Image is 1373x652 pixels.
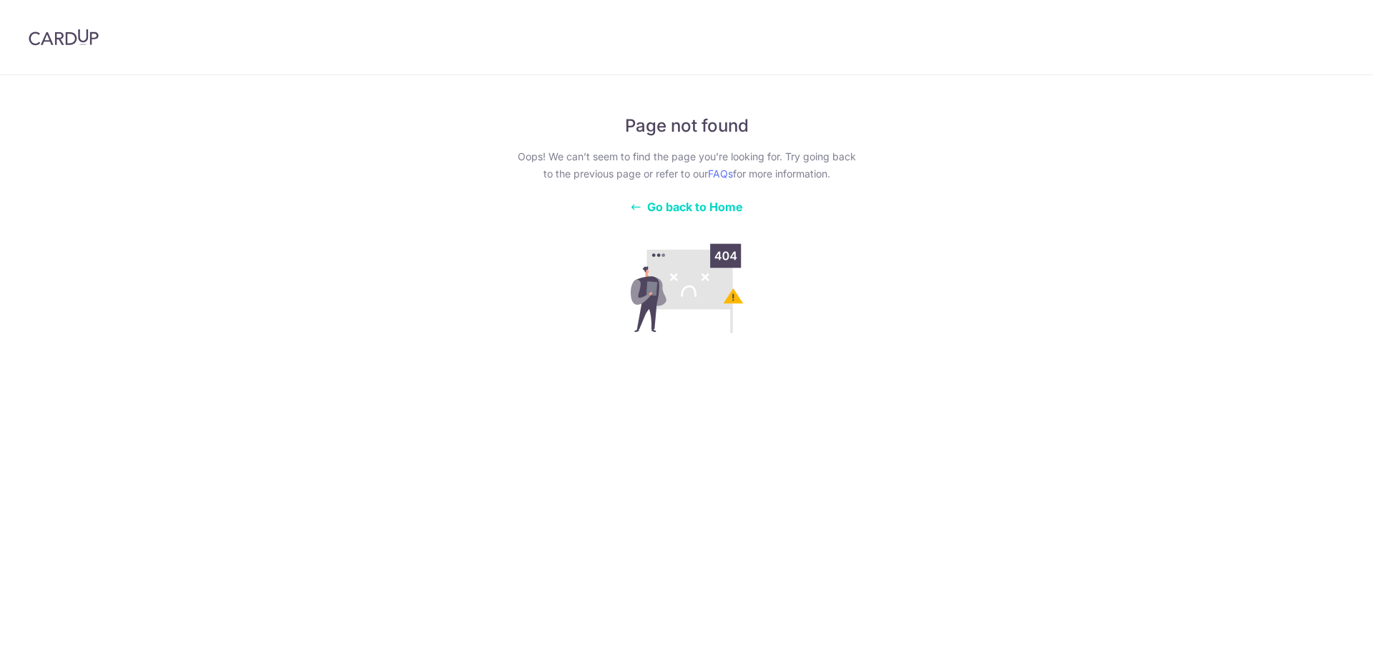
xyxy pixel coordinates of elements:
a: Go back to Home [630,200,743,214]
h5: Page not found [512,115,861,137]
span: Go back to Home [647,200,743,214]
img: CardUp [29,29,99,46]
img: 404 [584,237,789,340]
a: FAQs [708,167,733,180]
p: Oops! We can’t seem to find the page you’re looking for. Try going back to the previous page or r... [512,148,861,183]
